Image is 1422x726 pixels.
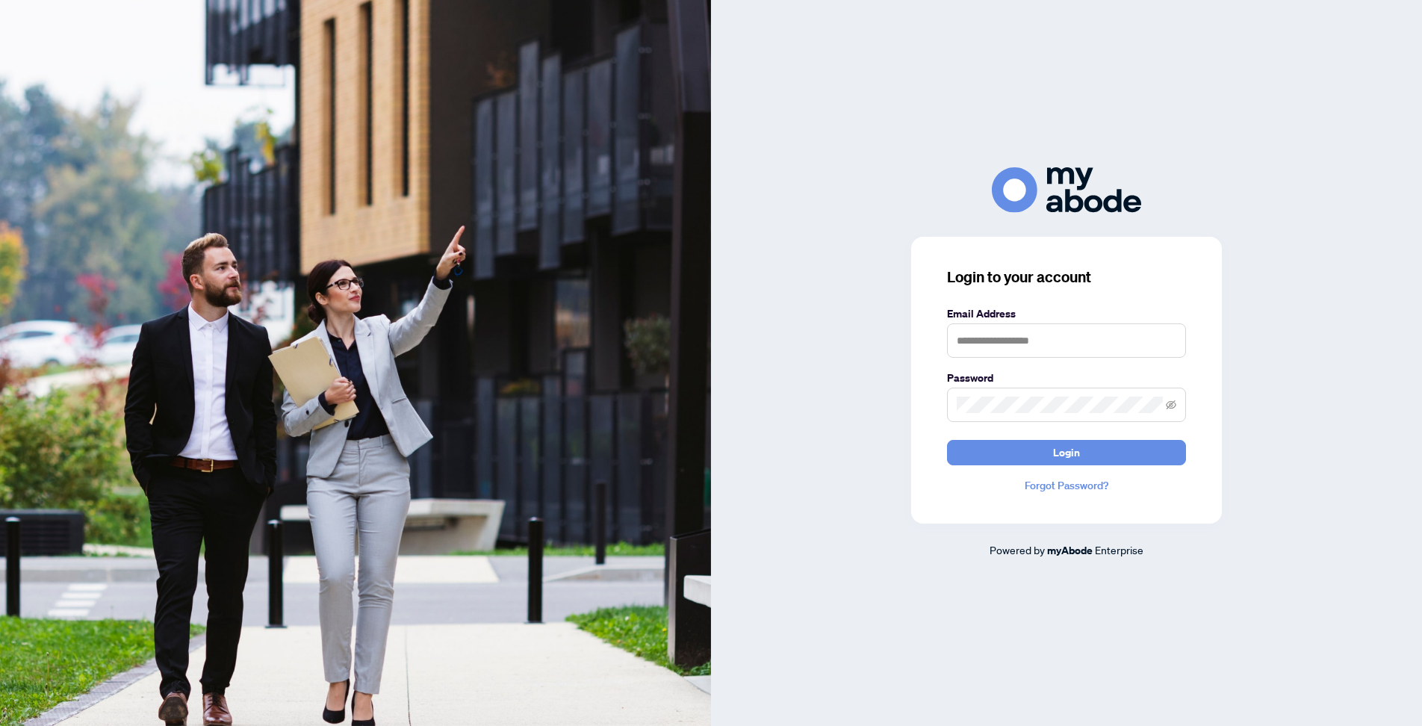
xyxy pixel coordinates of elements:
label: Email Address [947,305,1186,322]
h3: Login to your account [947,267,1186,288]
img: ma-logo [992,167,1141,213]
span: Powered by [990,543,1045,556]
a: Forgot Password? [947,477,1186,494]
label: Password [947,370,1186,386]
span: eye-invisible [1166,400,1176,410]
a: myAbode [1047,542,1093,559]
span: Login [1053,441,1080,465]
button: Login [947,440,1186,465]
span: Enterprise [1095,543,1143,556]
